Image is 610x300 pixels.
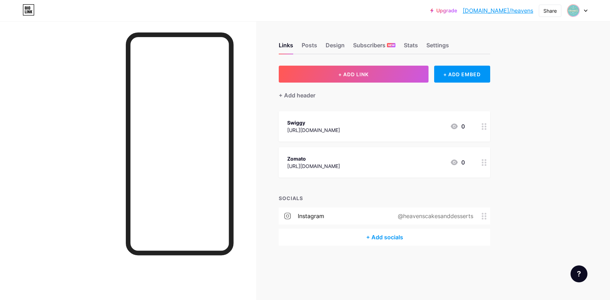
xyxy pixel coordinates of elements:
[388,43,395,47] span: NEW
[279,91,315,100] div: + Add header
[404,41,418,54] div: Stats
[287,162,340,170] div: [URL][DOMAIN_NAME]
[298,212,324,220] div: instagram
[567,4,580,17] img: heavens
[353,41,395,54] div: Subscribers
[450,158,465,167] div: 0
[287,119,340,126] div: Swiggy
[302,41,317,54] div: Posts
[338,71,369,77] span: + ADD LINK
[279,66,429,83] button: + ADD LINK
[387,212,482,220] div: @heavenscakesanddesserts
[287,155,340,162] div: Zomato
[279,229,490,246] div: + Add socials
[434,66,490,83] div: + ADD EMBED
[326,41,345,54] div: Design
[426,41,449,54] div: Settings
[279,41,293,54] div: Links
[430,8,457,13] a: Upgrade
[450,122,465,131] div: 0
[279,194,490,202] div: SOCIALS
[287,126,340,134] div: [URL][DOMAIN_NAME]
[543,7,557,14] div: Share
[463,6,533,15] a: [DOMAIN_NAME]/heavens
